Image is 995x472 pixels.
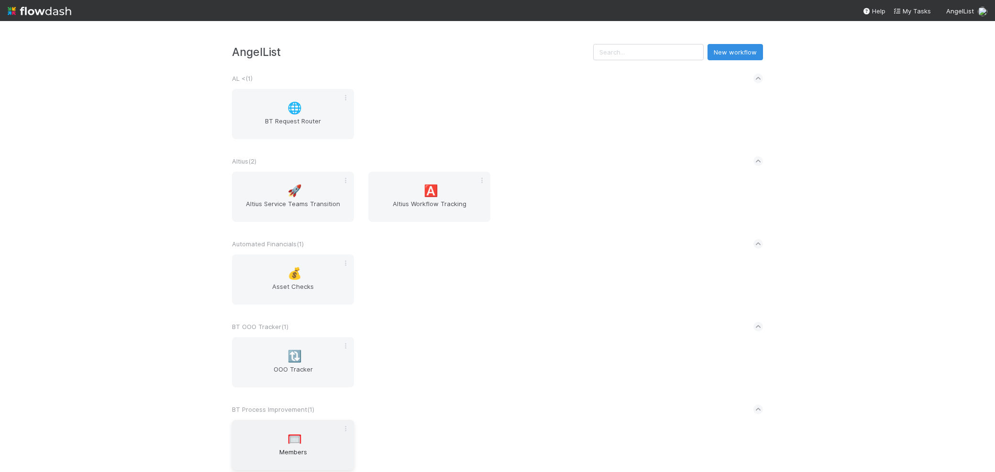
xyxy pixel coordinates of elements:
[236,199,350,218] span: Altius Service Teams Transition
[287,185,302,197] span: 🚀
[236,364,350,384] span: OOO Tracker
[372,199,486,218] span: Altius Workflow Tracking
[287,433,302,445] span: 🥅
[232,240,304,248] span: Automated Financials ( 1 )
[232,89,354,139] a: 🌐BT Request Router
[232,406,314,413] span: BT Process Improvement ( 1 )
[236,447,350,466] span: Members
[232,172,354,222] a: 🚀Altius Service Teams Transition
[232,75,253,82] span: AL < ( 1 )
[893,7,931,15] span: My Tasks
[236,282,350,301] span: Asset Checks
[232,45,593,58] h3: AngelList
[593,44,704,60] input: Search...
[368,172,490,222] a: 🅰️Altius Workflow Tracking
[946,7,974,15] span: AngelList
[236,116,350,135] span: BT Request Router
[232,420,354,470] a: 🥅Members
[287,102,302,114] span: 🌐
[287,350,302,362] span: 🔃
[862,6,885,16] div: Help
[287,267,302,280] span: 💰
[978,7,987,16] img: avatar_2bce2475-05ee-46d3-9413-d3901f5fa03f.png
[8,3,71,19] img: logo-inverted-e16ddd16eac7371096b0.svg
[708,44,763,60] button: New workflow
[232,157,256,165] span: Altius ( 2 )
[232,337,354,387] a: 🔃OOO Tracker
[232,254,354,305] a: 💰Asset Checks
[893,6,931,16] a: My Tasks
[232,323,288,330] span: BT OOO Tracker ( 1 )
[424,185,438,197] span: 🅰️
